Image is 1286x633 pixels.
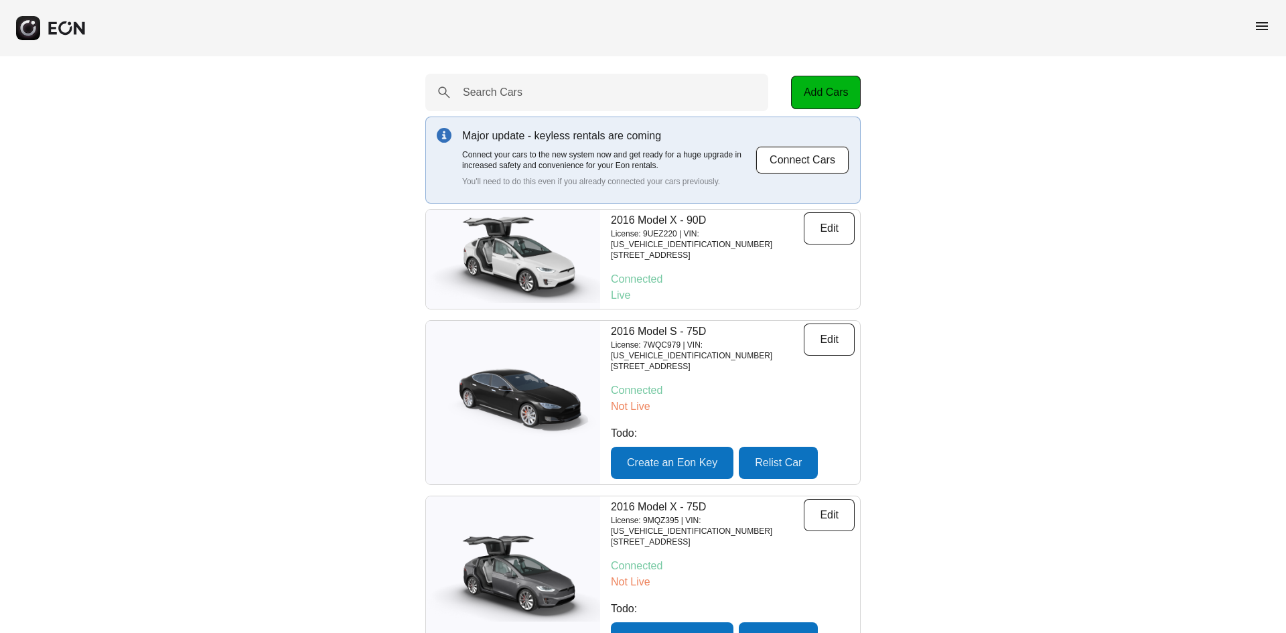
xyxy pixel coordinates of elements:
[611,361,804,372] p: [STREET_ADDRESS]
[426,216,600,303] img: car
[462,176,756,187] p: You'll need to do this even if you already connected your cars previously.
[611,340,804,361] p: License: 7WQC979 | VIN: [US_VEHICLE_IDENTIFICATION_NUMBER]
[611,250,804,261] p: [STREET_ADDRESS]
[756,146,849,174] button: Connect Cars
[611,212,804,228] p: 2016 Model X - 90D
[804,499,855,531] button: Edit
[462,128,756,144] p: Major update - keyless rentals are coming
[611,499,804,515] p: 2016 Model X - 75D
[611,515,804,537] p: License: 9MQZ395 | VIN: [US_VEHICLE_IDENTIFICATION_NUMBER]
[611,324,804,340] p: 2016 Model S - 75D
[611,287,855,303] p: Live
[462,149,756,171] p: Connect your cars to the new system now and get ready for a huge upgrade in increased safety and ...
[611,271,855,287] p: Connected
[611,228,804,250] p: License: 9UEZ220 | VIN: [US_VEHICLE_IDENTIFICATION_NUMBER]
[611,447,733,479] button: Create an Eon Key
[437,128,451,143] img: info
[611,537,804,547] p: [STREET_ADDRESS]
[426,535,600,622] img: car
[611,601,855,617] p: Todo:
[1254,18,1270,34] span: menu
[611,382,855,399] p: Connected
[804,324,855,356] button: Edit
[611,574,855,590] p: Not Live
[791,76,861,109] button: Add Cars
[804,212,855,244] button: Edit
[611,399,855,415] p: Not Live
[611,558,855,574] p: Connected
[611,425,855,441] p: Todo:
[426,359,600,446] img: car
[739,447,818,479] button: Relist Car
[463,84,522,100] label: Search Cars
